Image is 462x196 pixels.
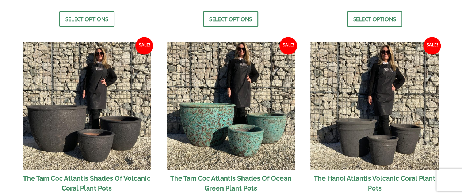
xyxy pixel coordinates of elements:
a: Select options for “The Tam Coc Atlantis Shades Of Ocean Blue Plant Pots” [347,11,402,27]
a: Select options for “The Tam Coc Atlantis Shades Of Grey Plant Pots” [203,11,258,27]
a: Select options for “The Tam Coc Atlantis Shades Of White Plant Pots” [59,11,114,27]
span: Sale! [135,37,153,54]
img: The Tam Coc Atlantis Shades Of Volcanic Coral Plant Pots [23,42,151,170]
span: Sale! [423,37,441,54]
img: The Hanoi Atlantis Volcanic Coral Plant Pots [310,42,439,170]
img: The Tam Coc Atlantis Shades Of Ocean Green Plant Pots [167,42,295,170]
span: Sale! [279,37,297,54]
